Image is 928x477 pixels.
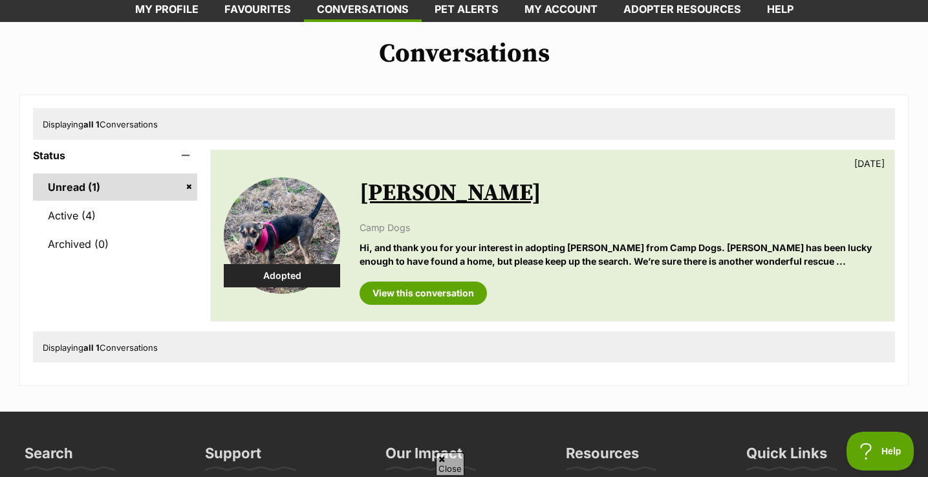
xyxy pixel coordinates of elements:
[847,432,915,471] iframe: Help Scout Beacon - Open
[360,282,487,305] a: View this conversation
[854,157,885,170] p: [DATE]
[33,173,197,201] a: Unread (1)
[436,452,464,475] span: Close
[205,444,261,470] h3: Support
[33,230,197,258] a: Archived (0)
[43,119,158,129] span: Displaying Conversations
[224,264,340,287] div: Adopted
[385,444,462,470] h3: Our Impact
[566,444,639,470] h3: Resources
[33,150,197,161] header: Status
[83,119,100,129] strong: all 1
[224,177,340,294] img: Alice
[43,342,158,353] span: Displaying Conversations
[360,221,881,234] p: Camp Dogs
[746,444,827,470] h3: Quick Links
[33,202,197,229] a: Active (4)
[83,342,100,353] strong: all 1
[25,444,73,470] h3: Search
[360,179,541,208] a: [PERSON_NAME]
[360,241,881,269] p: Hi, and thank you for your interest in adopting [PERSON_NAME] from Camp Dogs. [PERSON_NAME] has b...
